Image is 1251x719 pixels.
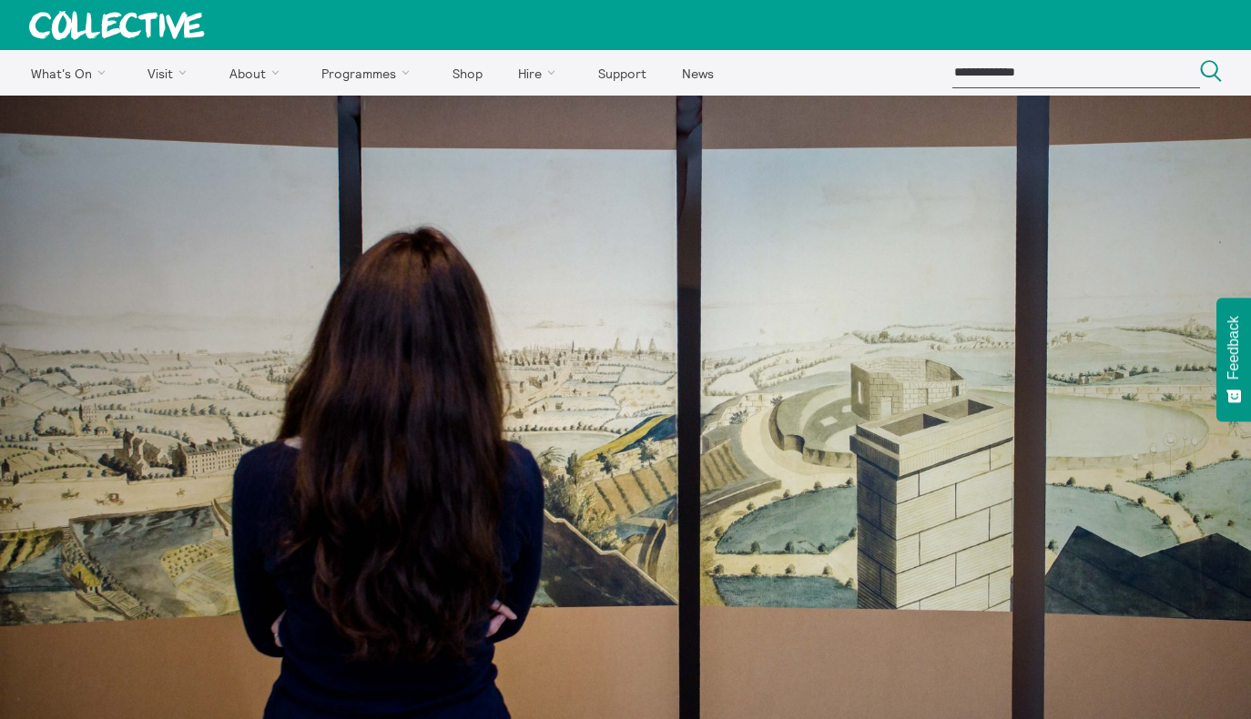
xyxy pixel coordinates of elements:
button: Feedback - Show survey [1216,298,1251,421]
a: Programmes [306,50,433,96]
a: Support [582,50,662,96]
a: What's On [15,50,128,96]
a: News [666,50,729,96]
span: Feedback [1226,316,1242,380]
a: Shop [436,50,498,96]
a: Visit [132,50,210,96]
a: Hire [503,50,579,96]
a: About [213,50,302,96]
